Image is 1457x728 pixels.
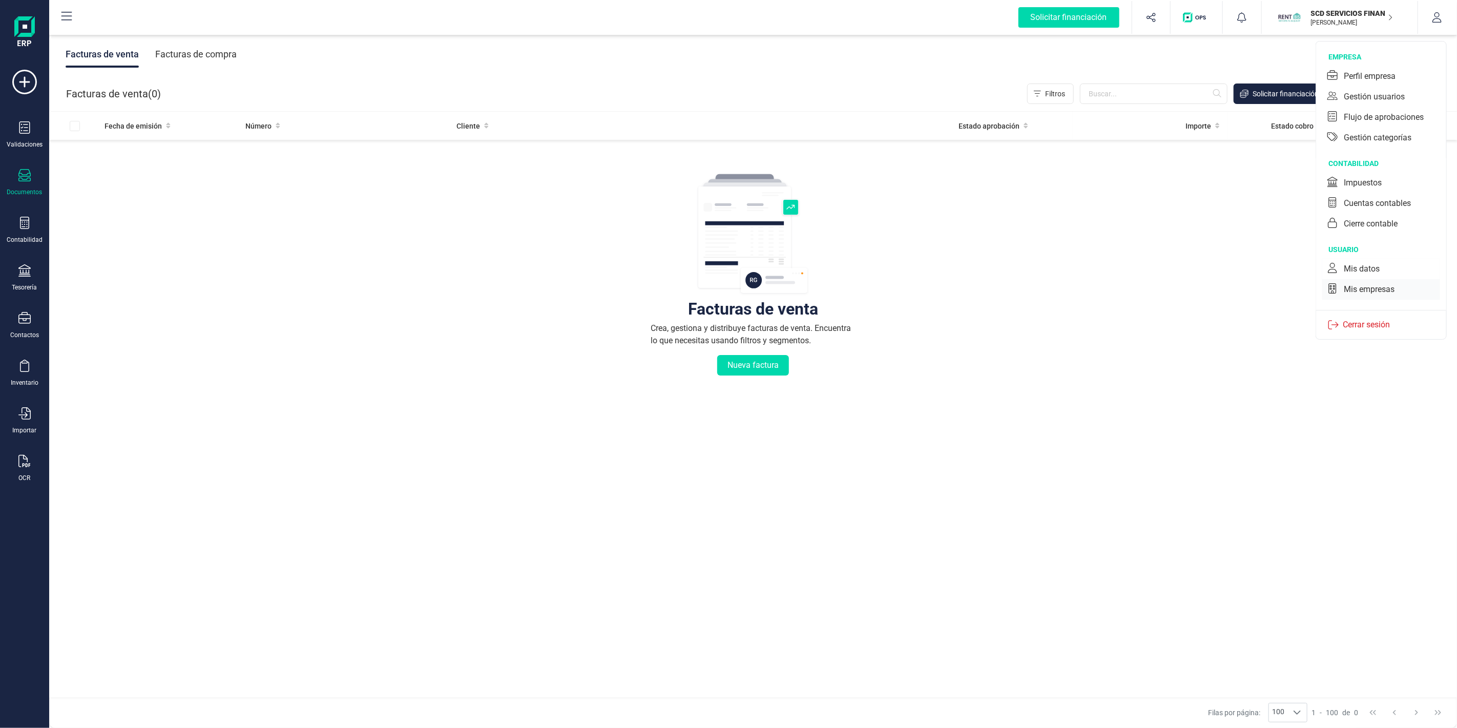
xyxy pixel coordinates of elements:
div: Facturas de venta ( ) [66,84,161,104]
p: [PERSON_NAME] [1311,18,1393,27]
button: Solicitar financiación [1006,1,1132,34]
div: contabilidad [1328,158,1446,169]
div: Filas por página: [1208,703,1307,722]
div: Facturas de venta [66,41,139,68]
div: Documentos [7,188,43,196]
p: Cerrar sesión [1339,319,1394,331]
div: Crea, gestiona y distribuye facturas de venta. Encuentra lo que necesitas usando filtros y segmen... [651,322,856,347]
div: Cuentas contables [1344,197,1411,210]
span: Solicitar financiación [1253,89,1319,99]
div: Importar [13,426,37,434]
div: OCR [19,474,31,482]
span: Estado cobro [1271,121,1314,131]
span: 0 [1354,708,1358,718]
span: Estado aprobación [959,121,1019,131]
span: Número [245,121,272,131]
span: 100 [1269,703,1287,722]
div: Mis empresas [1344,283,1394,296]
div: Tesorería [12,283,37,292]
div: Perfil empresa [1344,70,1396,82]
div: Contactos [10,331,39,339]
div: empresa [1328,52,1446,62]
div: usuario [1328,244,1446,255]
div: Facturas de compra [155,41,237,68]
span: 0 [152,87,157,101]
button: Solicitar financiación [1234,84,1327,104]
img: SC [1278,6,1301,29]
img: Logo Finanedi [14,16,35,49]
span: Filtros [1045,89,1065,99]
div: Impuestos [1344,177,1382,189]
span: Cliente [456,121,480,131]
div: Contabilidad [7,236,43,244]
div: Mis datos [1344,263,1380,275]
button: SCSCD SERVICIOS FINANCIEROS SL[PERSON_NAME] [1274,1,1405,34]
div: Solicitar financiación [1018,7,1119,28]
button: Previous Page [1385,703,1404,722]
button: Last Page [1428,703,1448,722]
span: 100 [1326,708,1338,718]
div: Facturas de venta [688,304,818,314]
div: Cierre contable [1344,218,1398,230]
button: First Page [1363,703,1383,722]
img: img-empty-table.svg [697,173,809,296]
p: SCD SERVICIOS FINANCIEROS SL [1311,8,1393,18]
button: Next Page [1407,703,1426,722]
button: Nueva factura [717,355,789,376]
div: Gestión usuarios [1344,91,1405,103]
span: 1 [1312,708,1316,718]
button: Filtros [1027,84,1074,104]
input: Buscar... [1080,84,1227,104]
span: de [1342,708,1350,718]
button: Logo de OPS [1177,1,1216,34]
img: Logo de OPS [1183,12,1210,23]
div: Gestión categorías [1344,132,1411,144]
div: - [1312,708,1358,718]
div: Inventario [11,379,38,387]
span: Fecha de emisión [105,121,162,131]
div: Flujo de aprobaciones [1344,111,1424,123]
span: Importe [1185,121,1211,131]
div: Validaciones [7,140,43,149]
